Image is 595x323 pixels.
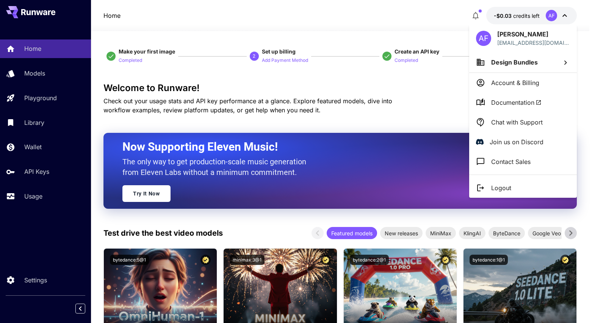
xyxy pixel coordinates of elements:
p: Logout [491,183,511,192]
span: Design Bundles [491,58,538,66]
span: Documentation [491,98,542,107]
div: AF [476,31,491,46]
p: Chat with Support [491,118,543,127]
p: Account & Billing [491,78,539,87]
p: Contact Sales [491,157,531,166]
p: [PERSON_NAME] [497,30,570,39]
button: Design Bundles [469,52,577,72]
div: alex@designbundles.net [497,39,570,47]
p: [EMAIL_ADDRESS][DOMAIN_NAME] [497,39,570,47]
p: Join us on Discord [490,137,543,147]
